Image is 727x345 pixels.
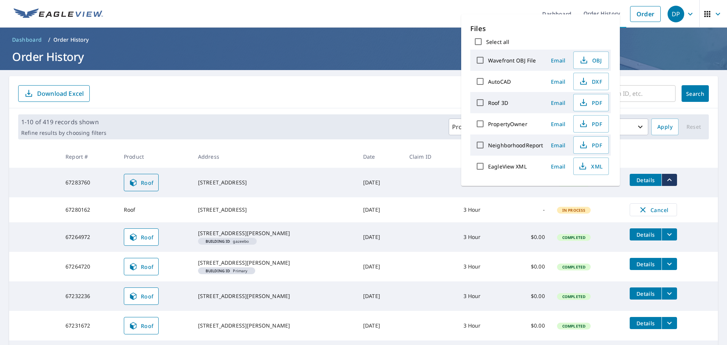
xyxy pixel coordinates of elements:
button: filesDropdownBtn-67264720 [661,258,677,270]
button: Email [546,55,570,66]
img: EV Logo [14,8,103,20]
th: Date [357,145,403,168]
td: $0.00 [510,222,551,252]
th: Claim ID [403,145,457,168]
button: Apply [651,119,679,135]
button: detailsBtn-67264972 [630,228,661,240]
button: filesDropdownBtn-67283760 [661,174,677,186]
h1: Order History [9,49,718,64]
button: PDF [573,115,609,133]
td: [DATE] [357,311,403,340]
td: 67264972 [59,222,118,252]
span: Roof [129,233,154,242]
button: Email [546,139,570,151]
button: PDF [573,136,609,154]
button: detailsBtn-67283760 [630,174,661,186]
td: 67280162 [59,197,118,222]
th: Address [192,145,357,168]
button: filesDropdownBtn-67231672 [661,317,677,329]
span: Completed [558,323,590,329]
span: In Process [558,208,590,213]
td: $0.00 [510,311,551,340]
span: PDF [578,119,602,128]
button: filesDropdownBtn-67232236 [661,287,677,300]
div: DP [668,6,684,22]
span: XML [578,162,602,171]
span: Roof [129,321,154,330]
td: 67283760 [59,168,118,197]
span: Email [549,57,567,64]
p: Files [470,23,611,34]
span: Email [549,163,567,170]
a: Roof [124,258,159,275]
span: Details [634,320,657,327]
label: PropertyOwner [488,120,527,128]
button: detailsBtn-67264720 [630,258,661,270]
button: Email [546,118,570,130]
span: PDF [578,140,602,150]
td: 3 Hour [457,252,510,281]
span: Email [549,120,567,128]
a: Roof [124,174,159,191]
td: 3 Hour [457,311,510,340]
span: Details [634,261,657,268]
td: 3 Hour [457,197,510,222]
span: DXF [578,77,602,86]
span: gazeebo [201,239,254,243]
span: Primary [201,269,252,273]
span: Completed [558,294,590,299]
button: filesDropdownBtn-67264972 [661,228,677,240]
div: [STREET_ADDRESS] [198,206,351,214]
td: 3 Hour [457,281,510,311]
span: Details [634,290,657,297]
button: DXF [573,73,609,90]
div: [STREET_ADDRESS] [198,179,351,186]
button: Cancel [630,203,677,216]
span: Email [549,99,567,106]
div: [STREET_ADDRESS][PERSON_NAME] [198,292,351,300]
td: [DATE] [357,281,403,311]
td: [DATE] [357,197,403,222]
td: $0.00 [510,281,551,311]
td: $0.00 [510,252,551,281]
button: Email [546,97,570,109]
a: Roof [124,228,159,246]
td: [DATE] [357,222,403,252]
em: Building ID [206,269,230,273]
span: Completed [558,264,590,270]
td: [DATE] [357,252,403,281]
td: 67231672 [59,311,118,340]
label: NeighborhoodReport [488,142,543,149]
td: 3 Hour [457,168,510,197]
span: Dashboard [12,36,42,44]
button: detailsBtn-67232236 [630,287,661,300]
p: Order History [53,36,89,44]
p: Download Excel [37,89,84,98]
span: Roof [129,292,154,301]
a: Order [630,6,661,22]
div: [STREET_ADDRESS][PERSON_NAME] [198,322,351,329]
p: 1-10 of 419 records shown [21,117,106,126]
th: Delivery [457,145,510,168]
button: Email [546,161,570,172]
li: / [48,35,50,44]
label: Roof 3D [488,99,508,106]
div: [STREET_ADDRESS][PERSON_NAME] [198,259,351,267]
button: Search [682,85,709,102]
p: Refine results by choosing filters [21,130,106,136]
label: Select all [486,38,509,45]
span: Apply [657,122,672,132]
label: EagleView XML [488,163,527,170]
th: Product [118,145,192,168]
th: Report # [59,145,118,168]
div: [STREET_ADDRESS][PERSON_NAME] [198,229,351,237]
span: Details [634,231,657,238]
span: Search [688,90,703,97]
span: Roof [129,178,154,187]
button: PDF [573,94,609,111]
span: Email [549,142,567,149]
button: detailsBtn-67231672 [630,317,661,329]
td: [DATE] [357,168,403,197]
td: 67232236 [59,281,118,311]
button: Email [546,76,570,87]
